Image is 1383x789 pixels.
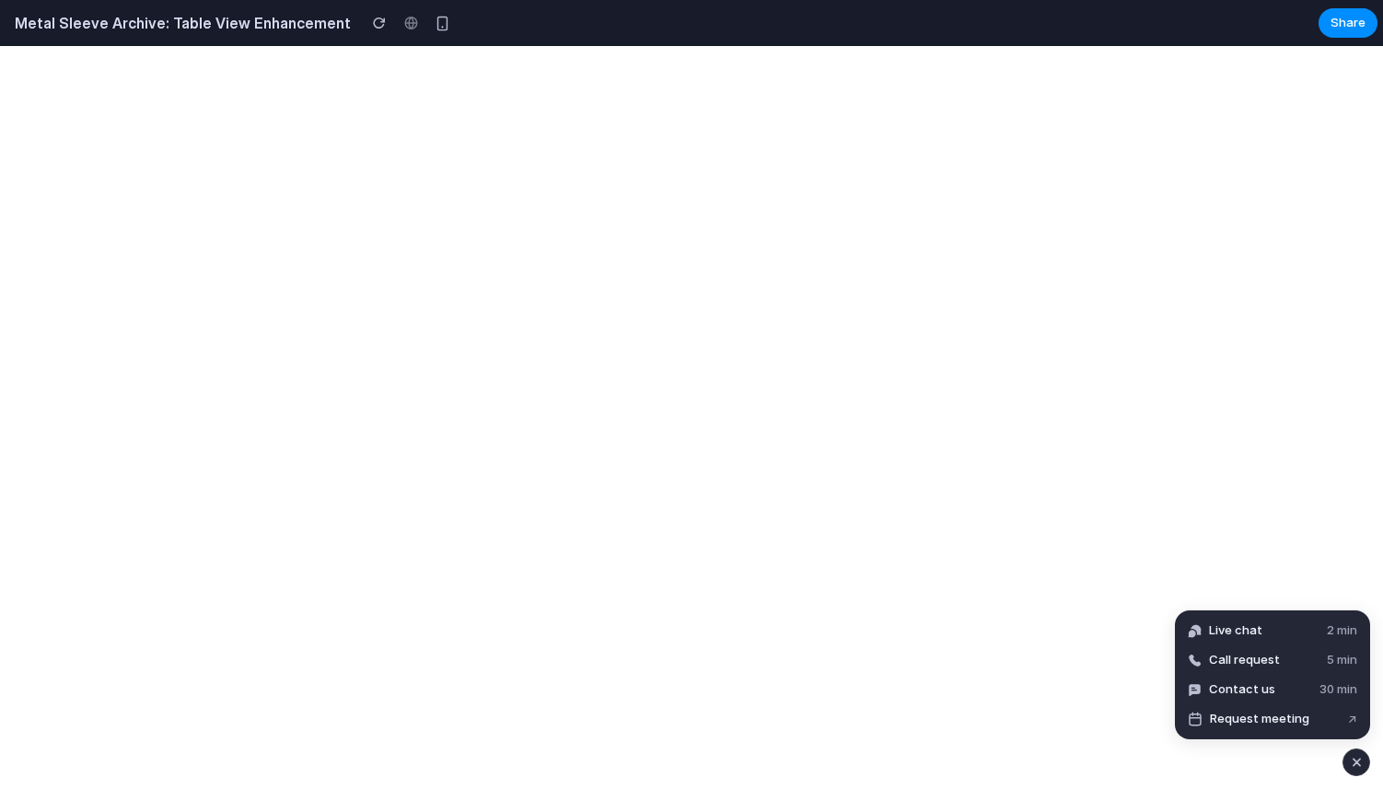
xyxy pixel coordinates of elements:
[1209,680,1275,699] span: Contact us
[1319,8,1377,38] button: Share
[1180,704,1365,734] button: Request meeting↗
[1348,710,1357,728] span: ↗
[1327,651,1357,669] span: 5 min
[1180,616,1365,645] button: Live chat2 min
[1209,621,1262,640] span: Live chat
[1327,621,1357,640] span: 2 min
[1331,14,1366,32] span: Share
[7,12,351,34] h2: Metal Sleeve Archive: Table View Enhancement
[1180,675,1365,704] button: Contact us30 min
[1180,645,1365,675] button: Call request5 min
[1209,651,1280,669] span: Call request
[1319,680,1357,699] span: 30 min
[1210,710,1309,728] span: Request meeting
